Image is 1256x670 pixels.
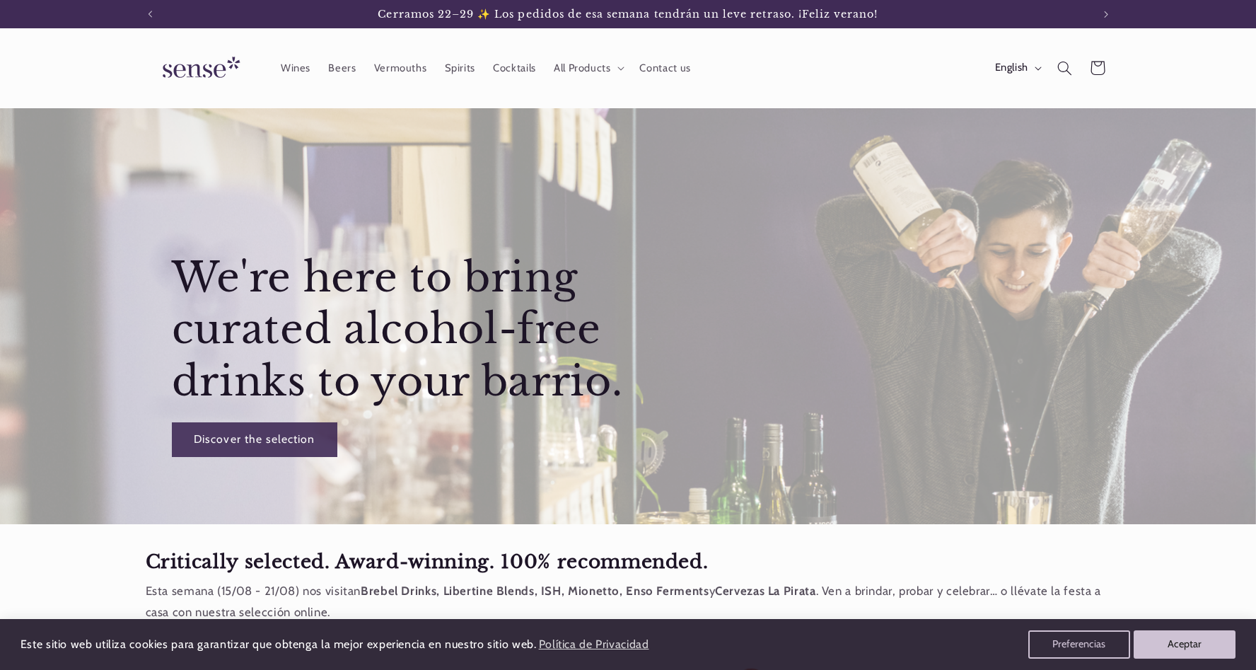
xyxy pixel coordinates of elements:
strong: Cervezas La Pirata [715,584,815,598]
button: Preferencias [1028,630,1130,659]
img: Sense [146,48,252,88]
span: Este sitio web utiliza cookies para garantizar que obtenga la mejor experiencia en nuestro sitio ... [21,637,537,651]
a: Wines [272,52,319,83]
strong: Brebel Drinks, Libertine Blends, ISH, Mionetto, Enso Ferments [361,584,709,598]
a: Vermouths [365,52,436,83]
span: Wines [281,62,310,75]
a: Discover the selection [171,422,337,457]
h2: We're here to bring curated alcohol-free drinks to your barrio. [171,251,624,408]
summary: All Products [545,52,631,83]
span: Spirits [445,62,475,75]
span: Cerramos 22–29 ✨ Los pedidos de esa semana tendrán un leve retraso. ¡Feliz verano! [378,8,878,21]
span: Contact us [639,62,690,75]
span: All Products [554,62,611,75]
strong: Critically selected. Award-winning. 100% recommended. [146,550,709,573]
button: Aceptar [1134,630,1235,659]
button: English [986,54,1048,82]
a: Spirits [436,52,484,83]
p: Esta semana (15/08 - 21/08) nos visitan y . Ven a brindar, probar y celebrar… o llévate la festa ... [146,581,1111,623]
a: Política de Privacidad (opens in a new tab) [536,633,651,657]
a: Contact us [631,52,700,83]
summary: Search [1048,52,1081,84]
a: Beers [320,52,365,83]
span: Vermouths [374,62,427,75]
span: Cocktails [493,62,536,75]
a: Sense [140,42,257,94]
span: English [995,60,1028,76]
span: Beers [328,62,356,75]
a: Cocktails [484,52,545,83]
